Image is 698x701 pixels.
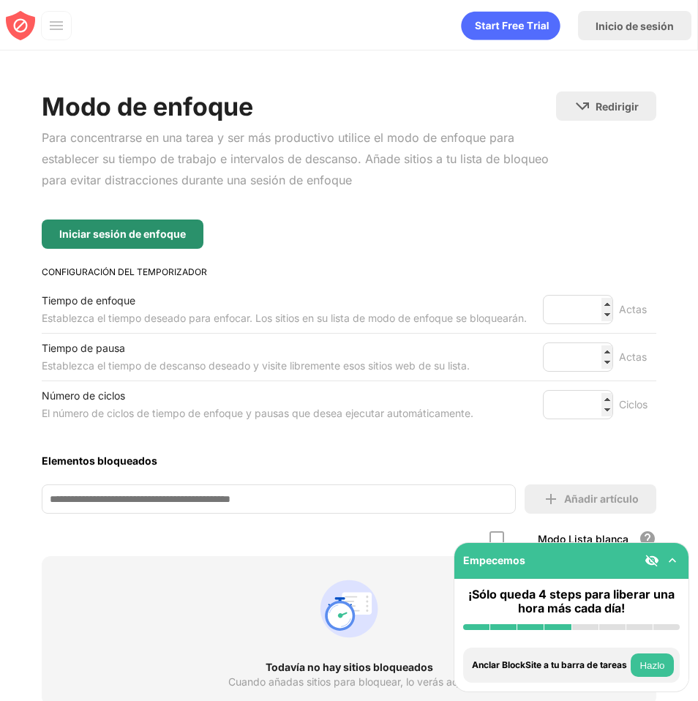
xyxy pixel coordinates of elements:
[472,660,627,670] div: Anclar BlockSite a tu barra de tareas
[463,588,680,615] div: ¡Sólo queda 4 steps para liberar una hora más cada día!
[6,11,35,40] img: blocksite-icon-red.svg
[42,340,470,357] div: Tiempo de pausa
[619,396,656,413] div: Ciclos
[42,405,473,422] div: El número de ciclos de tiempo de enfoque y pausas que desea ejecutar automáticamente.
[314,574,384,644] div: animation
[665,553,680,568] img: omni-setup-toggle.svg
[59,228,186,240] div: Iniciar sesión de enfoque
[42,91,556,121] div: Modo de enfoque
[645,553,659,568] img: eye-not-visible.svg
[461,11,560,40] div: animation
[619,301,656,318] div: Actas
[42,387,473,405] div: Número de ciclos
[564,493,639,505] div: Añadir artículo
[596,20,674,32] div: Inicio de sesión
[42,310,527,327] div: Establezca el tiempo deseado para enfocar. Los sitios en su lista de modo de enfoque se bloquearán.
[463,554,525,566] div: Empecemos
[42,661,656,673] div: Todavía no hay sitios bloqueados
[538,533,628,545] div: Modo Lista blanca
[42,357,470,375] div: Establezca el tiempo de descanso deseado y visite libremente esos sitios web de su lista.
[42,292,527,310] div: Tiempo de enfoque
[596,100,639,113] div: Redirigir
[228,676,470,688] div: Cuando añadas sitios para bloquear, lo verás aquí.
[631,653,674,677] button: Hazlo
[42,266,656,277] div: CONFIGURACIÓN DEL TEMPORIZADOR
[619,348,656,366] div: Actas
[42,454,656,467] div: Elementos bloqueados
[42,127,556,190] div: Para concentrarse en una tarea y ser más productivo utilice el modo de enfoque para establecer su...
